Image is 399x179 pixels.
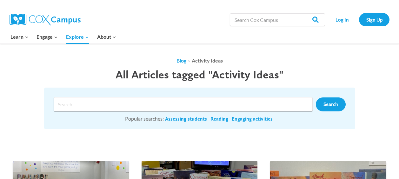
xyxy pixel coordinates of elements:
[6,30,120,43] nav: Primary Navigation
[116,68,283,81] span: All Articles tagged "Activity Ideas"
[165,116,207,123] a: Assessing students
[44,56,355,65] ol: ›
[66,33,89,41] span: Explore
[10,14,81,25] img: Cox Campus
[323,101,338,107] span: Search
[359,13,389,26] a: Sign Up
[192,57,223,63] span: Activity Ideas
[97,33,116,41] span: About
[54,97,316,111] form: Search form
[316,97,346,111] a: Search
[230,13,325,26] input: Search Cox Campus
[125,116,164,122] span: Popular searches:
[328,13,356,26] a: Log In
[10,33,29,41] span: Learn
[210,116,228,123] a: Reading
[232,116,273,123] a: Engaging activities
[54,97,313,111] input: Search input
[37,33,58,41] span: Engage
[176,57,186,63] a: Blog
[328,13,389,26] nav: Secondary Navigation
